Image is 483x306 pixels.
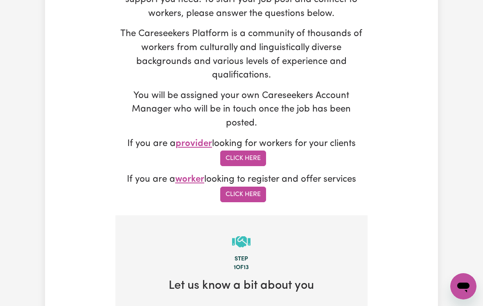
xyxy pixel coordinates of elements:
[176,139,212,148] span: provider
[115,137,368,167] p: If you are a looking for workers for your clients
[450,273,476,299] iframe: Button to launch messaging window
[115,27,368,82] p: The Careseekers Platform is a community of thousands of workers from culturally and linguisticall...
[115,173,368,202] p: If you are a looking to register and offer services
[129,255,354,264] div: Step
[220,187,266,202] a: Click Here
[129,279,354,293] h2: Let us know a bit about you
[175,175,204,184] span: worker
[220,151,266,166] a: Click Here
[115,89,368,130] p: You will be assigned your own Careseekers Account Manager who will be in touch once the job has b...
[129,263,354,272] div: 1 of 13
